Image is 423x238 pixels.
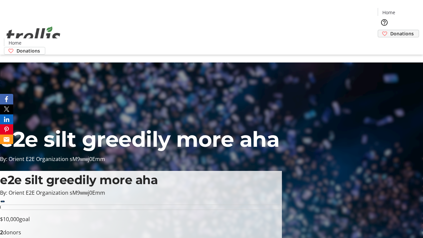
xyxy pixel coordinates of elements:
[378,9,399,16] a: Home
[378,16,391,29] button: Help
[9,39,21,46] span: Home
[390,30,414,37] span: Donations
[378,37,391,51] button: Cart
[17,47,40,54] span: Donations
[4,47,45,55] a: Donations
[378,30,419,37] a: Donations
[4,39,25,46] a: Home
[382,9,395,16] span: Home
[4,19,63,52] img: Orient E2E Organization sM9wwj0Emm's Logo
